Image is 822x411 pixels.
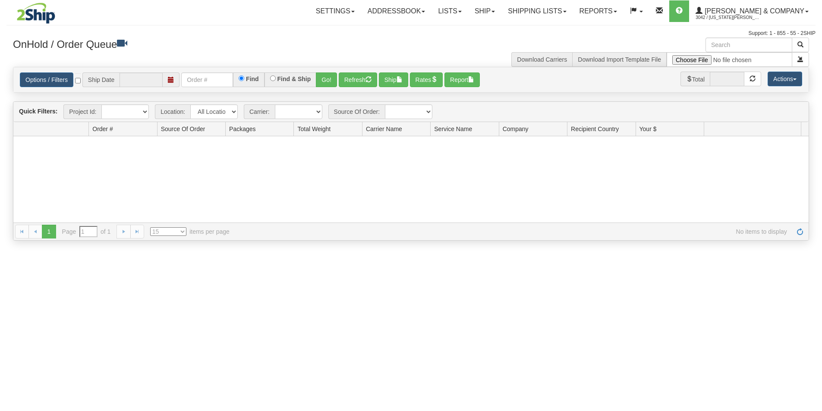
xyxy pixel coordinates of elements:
[181,72,233,87] input: Order #
[705,38,792,52] input: Search
[792,38,809,52] button: Search
[309,0,361,22] a: Settings
[92,125,113,133] span: Order #
[244,104,275,119] span: Carrier:
[379,72,408,87] button: Ship
[680,72,710,86] span: Total
[503,125,529,133] span: Company
[13,38,405,50] h3: OnHold / Order Queue
[297,125,331,133] span: Total Weight
[6,30,816,37] div: Support: 1 - 855 - 55 - 2SHIP
[242,227,787,236] span: No items to display
[42,225,56,238] span: 1
[155,104,190,119] span: Location:
[793,225,807,238] a: Refresh
[366,125,402,133] span: Carrier Name
[444,72,480,87] button: Report
[19,107,57,116] label: Quick Filters:
[63,104,101,119] span: Project Id:
[6,2,66,24] img: logo3042.jpg
[316,72,337,87] button: Go!
[517,56,567,63] a: Download Carriers
[246,76,259,82] label: Find
[639,125,657,133] span: Your $
[434,125,472,133] span: Service Name
[20,72,73,87] a: Options / Filters
[62,226,111,237] span: Page of 1
[573,0,624,22] a: Reports
[768,72,802,86] button: Actions
[161,125,205,133] span: Source Of Order
[468,0,501,22] a: Ship
[702,7,804,15] span: [PERSON_NAME] & Company
[150,227,230,236] span: items per page
[578,56,661,63] a: Download Import Template File
[431,0,468,22] a: Lists
[501,0,573,22] a: Shipping lists
[13,102,809,122] div: grid toolbar
[689,0,815,22] a: [PERSON_NAME] & Company 3042 / [US_STATE][PERSON_NAME]
[571,125,619,133] span: Recipient Country
[277,76,311,82] label: Find & Ship
[410,72,443,87] button: Rates
[667,52,792,67] input: Import
[361,0,432,22] a: Addressbook
[229,125,255,133] span: Packages
[82,72,120,87] span: Ship Date
[328,104,385,119] span: Source Of Order:
[339,72,377,87] button: Refresh
[696,13,760,22] span: 3042 / [US_STATE][PERSON_NAME]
